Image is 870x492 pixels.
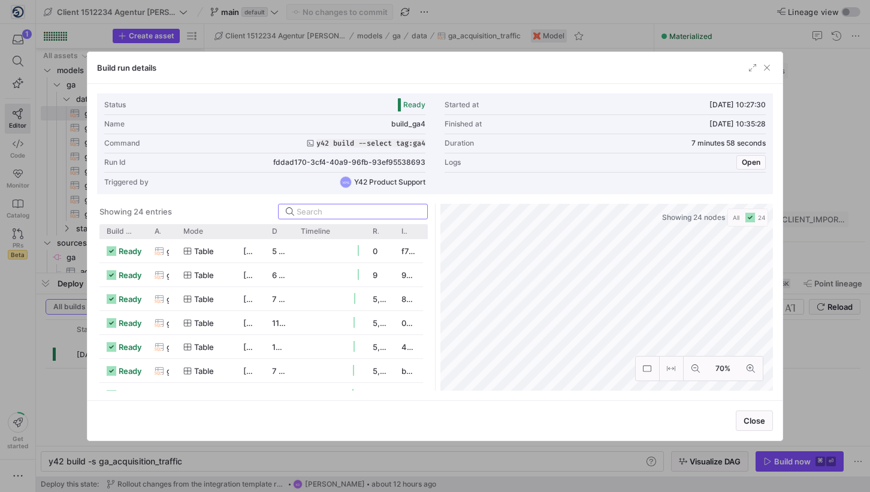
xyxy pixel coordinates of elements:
h3: Build run details [97,63,156,73]
span: ga_engagement_conversions [167,336,169,359]
span: [DATE] 10:34:53 [243,294,304,304]
span: ready [119,264,141,287]
span: ready [119,240,141,263]
span: ga_acquisition_user [167,360,169,383]
y42-duration: 7 seconds [272,294,310,304]
span: Id [401,227,407,236]
span: [DATE] 10:34:39 [243,366,304,376]
y42-duration: 5 seconds [272,246,310,256]
div: 943301e8-4720-4429-9e2b-142ffe1f918f [394,263,422,286]
span: Asset [155,227,161,236]
span: table [194,288,214,311]
span: ga_engagement_landing_pages [167,312,169,335]
span: [DATE] 10:34:34 [243,390,304,400]
div: Triggered by [104,178,149,186]
div: Run Id [104,158,126,167]
span: [DATE] 10:35:22 [243,246,303,256]
span: Mode [183,227,203,236]
div: 435bc24d-d234-4dd4-979f-2f13fbae59a1 [394,335,422,358]
span: [DATE] 10:34:42 [243,342,304,352]
div: 6,628 [365,383,394,406]
div: 0 [365,239,394,262]
span: table [194,384,214,407]
span: build_ga4 [391,120,425,128]
span: ga_engagement_pages [167,384,169,407]
y42-duration: 13 seconds [272,342,314,352]
span: Ready [403,101,425,109]
span: [DATE] 10:35:22 [243,270,303,280]
button: Close [736,410,773,431]
div: 5,039 [365,359,394,382]
y42-duration: 8 seconds [272,390,310,400]
div: Command [104,139,140,147]
div: Press SPACE to select this row. [99,311,422,335]
span: table [194,336,214,359]
span: 24 [758,214,765,221]
span: All [733,213,739,222]
div: b64510f1-5bc9-46d5-997f-24261f07fe17 [394,383,422,406]
span: ga_engagement_user [167,288,169,311]
span: Timeline [301,227,330,236]
span: ready [119,360,141,383]
div: 85cf61ae-b1b3-473d-a4b4-17fc9c21f743 [394,287,422,310]
span: Build status [107,227,132,236]
y42-duration: 11 seconds [272,318,313,328]
div: Logs [445,158,461,167]
div: Finished at [445,120,482,128]
span: Close [744,416,765,425]
div: Started at [445,101,479,109]
div: Status [104,101,126,109]
div: Press SPACE to select this row. [99,335,422,359]
div: Press SPACE to select this row. [99,263,422,287]
div: Press SPACE to select this row. [99,383,422,407]
div: 0721d49b-4287-48f9-890c-d42aac1f26b5 [394,311,422,334]
span: ready [119,288,141,311]
y42-duration: 7 seconds [272,366,310,376]
div: Press SPACE to select this row. [99,359,422,383]
span: ready [119,336,141,359]
div: 5,525 [365,311,394,334]
span: Rows [373,227,379,236]
span: ready [119,312,141,335]
y42-duration: 6 seconds [272,270,310,280]
span: ready [119,384,141,407]
input: Search [297,207,420,216]
div: 5,027 [365,335,394,358]
div: 9 [365,263,394,286]
span: ga_monetization_ecommerce [167,240,169,263]
button: 70% [708,357,739,381]
span: table [194,240,214,263]
span: table [194,264,214,287]
span: ga_statistics [167,264,169,287]
span: Y42 Product Support [354,178,425,186]
div: Name [104,120,125,128]
span: y42 build --select tag:ga4 [316,139,425,147]
div: Duration [445,139,474,147]
span: [DATE] 10:35:28 [709,119,766,128]
span: table [194,312,214,335]
button: Open [736,155,766,170]
div: b8332d49-bca2-4783-b63d-7b2947cdef4b [394,359,422,382]
span: Duration [272,227,278,236]
span: Showing 24 nodes [662,213,727,222]
span: table [194,360,214,383]
div: Press SPACE to select this row. [99,287,422,311]
span: 70% [713,362,733,375]
div: 5,027 [365,287,394,310]
div: f7d3e53a-5062-4fd8-9cd8-3bc843d587bb [394,239,422,262]
span: [DATE] 10:34:42 [243,318,304,328]
div: Showing 24 entries [99,207,172,216]
y42-duration: 7 minutes 58 seconds [691,139,766,147]
div: YPS [340,176,352,188]
div: Press SPACE to select this row. [99,239,422,263]
span: fddad170-3cf4-40a9-96fb-93ef95538693 [273,158,425,167]
span: Open [742,158,760,167]
span: [DATE] 10:27:30 [709,100,766,109]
